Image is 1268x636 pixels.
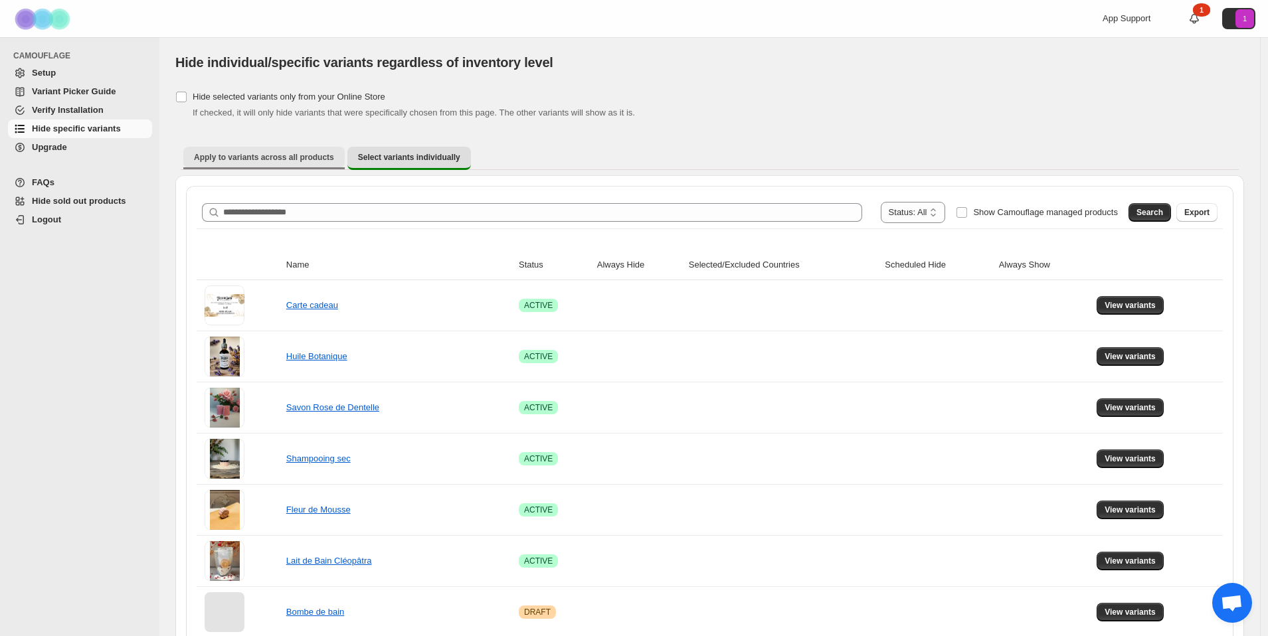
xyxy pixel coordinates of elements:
[515,250,593,280] th: Status
[1105,453,1156,464] span: View variants
[524,453,553,464] span: ACTIVE
[1188,12,1201,25] a: 1
[1097,501,1164,519] button: View variants
[13,50,153,61] span: CAMOUFLAGE
[286,300,338,310] a: Carte cadeau
[8,64,152,82] a: Setup
[193,92,385,102] span: Hide selected variants only from your Online Store
[32,196,126,206] span: Hide sold out products
[8,119,152,138] a: Hide specific variants
[524,300,553,311] span: ACTIVE
[193,108,635,118] span: If checked, it will only hide variants that were specifically chosen from this page. The other va...
[1243,15,1247,23] text: 1
[286,607,344,617] a: Bombe de bain
[1097,603,1164,621] button: View variants
[347,147,471,170] button: Select variants individually
[32,142,67,152] span: Upgrade
[286,505,351,515] a: Fleur de Mousse
[282,250,515,280] th: Name
[1129,203,1171,222] button: Search
[11,1,77,37] img: Camouflage
[524,607,551,617] span: DRAFT
[973,207,1118,217] span: Show Camouflage managed products
[194,152,334,163] span: Apply to variants across all products
[358,152,460,163] span: Select variants individually
[1097,347,1164,366] button: View variants
[286,351,347,361] a: Huile Botanique
[32,68,56,78] span: Setup
[524,351,553,362] span: ACTIVE
[1103,13,1150,23] span: App Support
[8,101,152,119] a: Verify Installation
[1105,351,1156,362] span: View variants
[8,138,152,157] a: Upgrade
[524,402,553,413] span: ACTIVE
[524,505,553,515] span: ACTIVE
[1105,402,1156,413] span: View variants
[286,402,379,412] a: Savon Rose de Dentelle
[881,250,994,280] th: Scheduled Hide
[1184,207,1210,218] span: Export
[32,86,116,96] span: Variant Picker Guide
[1097,552,1164,570] button: View variants
[32,214,61,224] span: Logout
[1105,607,1156,617] span: View variants
[183,147,345,168] button: Apply to variants across all products
[32,105,104,115] span: Verify Installation
[1097,398,1164,417] button: View variants
[1193,3,1210,17] div: 1
[995,250,1093,280] th: Always Show
[1222,8,1255,29] button: Avatar with initials 1
[1097,296,1164,315] button: View variants
[175,55,553,70] span: Hide individual/specific variants regardless of inventory level
[1105,556,1156,566] span: View variants
[1212,583,1252,623] a: Open chat
[1097,449,1164,468] button: View variants
[32,177,54,187] span: FAQs
[1105,505,1156,515] span: View variants
[8,210,152,229] a: Logout
[1136,207,1163,218] span: Search
[8,82,152,101] a: Variant Picker Guide
[1105,300,1156,311] span: View variants
[286,453,351,463] a: Shampooing sec
[1235,9,1254,28] span: Avatar with initials 1
[32,123,121,133] span: Hide specific variants
[8,173,152,192] a: FAQs
[286,556,372,566] a: Lait de Bain Cléopâtra
[1176,203,1218,222] button: Export
[593,250,685,280] th: Always Hide
[8,192,152,210] a: Hide sold out products
[524,556,553,566] span: ACTIVE
[685,250,881,280] th: Selected/Excluded Countries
